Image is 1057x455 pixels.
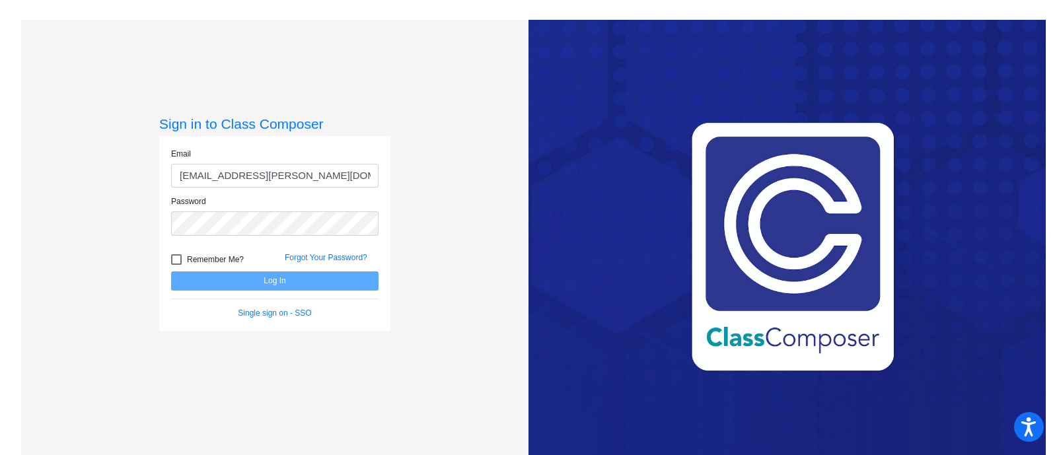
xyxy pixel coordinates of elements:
[171,148,191,160] label: Email
[238,308,311,318] a: Single sign on - SSO
[285,253,367,262] a: Forgot Your Password?
[171,271,379,291] button: Log In
[187,252,244,267] span: Remember Me?
[171,195,206,207] label: Password
[159,116,390,132] h3: Sign in to Class Composer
